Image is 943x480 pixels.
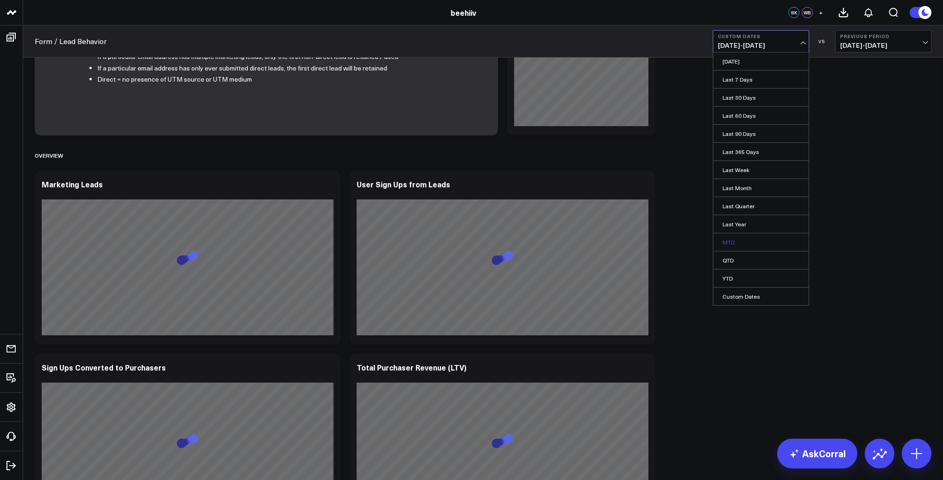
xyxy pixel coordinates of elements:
div: User Sign Ups from Leads [357,179,450,189]
span: [DATE] - [DATE] [718,42,804,49]
a: Last 30 Days [713,89,809,106]
b: Previous Period [840,33,926,39]
div: BK [788,7,799,18]
a: Last Month [713,179,809,197]
span: + [819,9,823,16]
div: Sign Ups Converted to Purchasers [42,362,166,372]
a: Last 90 Days [713,125,809,142]
button: Custom Dates[DATE]-[DATE] [713,30,809,52]
a: MTD [713,233,809,251]
a: Last Year [713,215,809,233]
a: AskCorral [777,439,857,468]
span: [DATE] - [DATE] [840,42,926,49]
b: Custom Dates [718,33,804,39]
li: If a particular email address has only ever submitted direct leads, the first direct lead will be... [97,63,484,74]
a: Last Week [713,161,809,179]
div: Overview [35,145,63,166]
button: Previous Period[DATE]-[DATE] [835,30,931,52]
a: Last Quarter [713,197,809,215]
a: Last 60 Days [713,107,809,124]
div: WB [802,7,813,18]
a: YTD [713,269,809,287]
div: Total Purchaser Revenue (LTV) [357,362,466,372]
div: VS [814,38,830,44]
div: Marketing Leads [42,179,103,189]
a: Custom Dates [713,288,809,305]
a: Last 365 Days [713,143,809,160]
a: beehiiv [451,7,476,18]
button: + [815,7,826,18]
a: Last 7 Days [713,70,809,88]
a: [DATE] [713,52,809,70]
a: QTD [713,251,809,269]
li: Direct = no presence of UTM source or UTM medium [97,74,484,85]
a: Form / Lead Behavior [35,36,107,46]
